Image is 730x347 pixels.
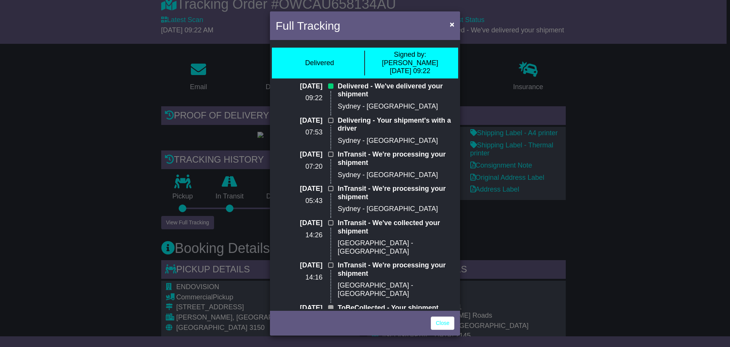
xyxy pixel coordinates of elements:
[338,82,454,99] p: Delivered - We've delivered your shipment
[338,137,454,145] p: Sydney - [GEOGRAPHIC_DATA]
[276,219,322,227] p: [DATE]
[276,17,340,34] h4: Full Tracking
[276,82,322,91] p: [DATE]
[431,317,454,330] a: Close
[276,197,322,205] p: 05:43
[276,273,322,282] p: 14:16
[338,150,454,167] p: InTransit - We're processing your shipment
[338,117,454,133] p: Delivering - Your shipment's with a driver
[276,163,322,171] p: 07:20
[338,102,454,111] p: Sydney - [GEOGRAPHIC_DATA]
[338,304,454,320] p: ToBeCollected - Your shipment data is lodged
[338,205,454,213] p: Sydney - [GEOGRAPHIC_DATA]
[276,150,322,159] p: [DATE]
[446,16,458,32] button: Close
[276,185,322,193] p: [DATE]
[338,185,454,201] p: InTransit - We're processing your shipment
[369,51,451,75] div: [PERSON_NAME] [DATE] 09:22
[338,281,454,298] p: [GEOGRAPHIC_DATA] - [GEOGRAPHIC_DATA]
[394,51,426,58] span: Signed by:
[276,231,322,240] p: 14:26
[276,128,322,137] p: 07:53
[276,304,322,312] p: [DATE]
[276,261,322,270] p: [DATE]
[450,20,454,29] span: ×
[305,59,334,67] div: Delivered
[338,171,454,179] p: Sydney - [GEOGRAPHIC_DATA]
[338,239,454,256] p: [GEOGRAPHIC_DATA] - [GEOGRAPHIC_DATA]
[338,219,454,235] p: InTransit - We've collected your shipment
[276,94,322,102] p: 09:22
[338,261,454,278] p: InTransit - We're processing your shipment
[276,117,322,125] p: [DATE]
